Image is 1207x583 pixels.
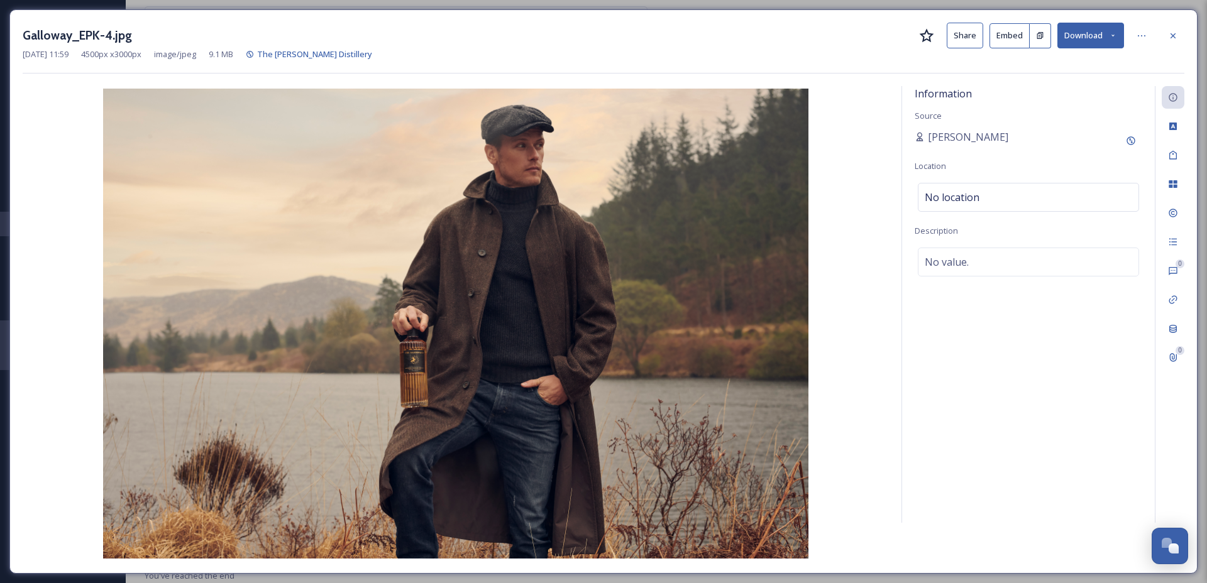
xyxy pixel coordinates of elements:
[925,190,979,205] span: No location
[915,110,942,121] span: Source
[915,87,972,101] span: Information
[1176,346,1184,355] div: 0
[928,129,1008,144] span: [PERSON_NAME]
[1057,23,1124,48] button: Download
[257,48,372,60] span: The [PERSON_NAME] Distillery
[989,23,1030,48] button: Embed
[23,26,132,45] h3: Galloway_EPK-4.jpg
[1176,259,1184,268] div: 0
[925,254,969,270] span: No value.
[1152,528,1188,564] button: Open Chat
[209,48,233,60] span: 9.1 MB
[154,48,196,60] span: image/jpeg
[81,48,141,60] span: 4500 px x 3000 px
[947,23,983,48] button: Share
[915,225,958,236] span: Description
[915,160,946,172] span: Location
[23,89,889,558] img: Galloway_EPK-4.jpg
[23,48,69,60] span: [DATE] 11:59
